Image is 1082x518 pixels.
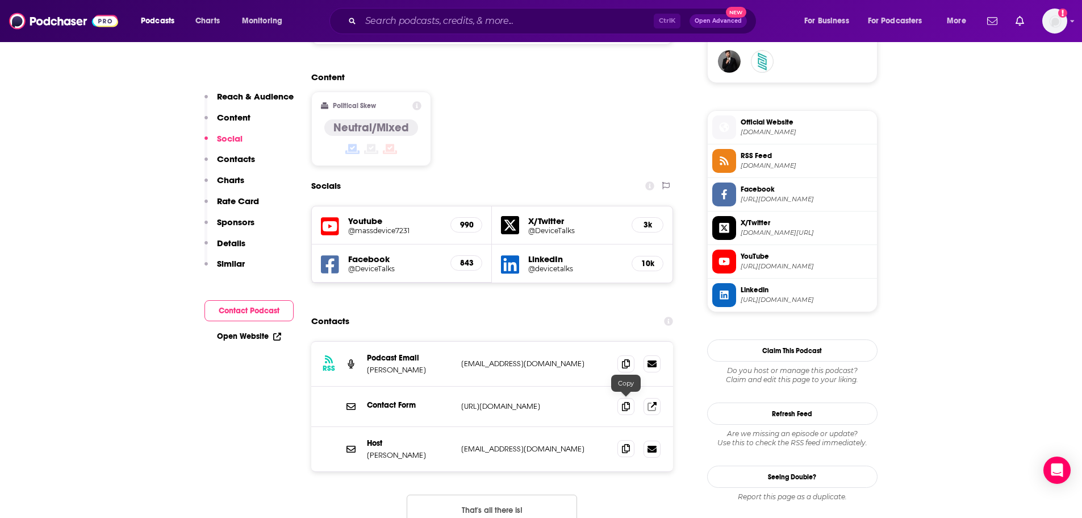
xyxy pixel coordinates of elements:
div: Report this page as a duplicate. [707,492,878,502]
p: Contact Form [367,400,452,410]
span: For Podcasters [868,13,922,29]
button: Social [204,133,243,154]
button: Show profile menu [1042,9,1067,34]
img: laurenglaza [751,50,774,73]
button: Sponsors [204,217,254,238]
span: More [947,13,966,29]
span: Official Website [741,117,872,127]
span: Charts [195,13,220,29]
button: open menu [860,12,939,30]
a: Seeing Double? [707,466,878,488]
h5: 843 [460,258,473,268]
span: Monitoring [242,13,282,29]
a: @devicetalks [528,264,623,273]
button: open menu [133,12,189,30]
img: Podchaser - Follow, Share and Rate Podcasts [9,10,118,32]
h2: Political Skew [333,102,376,110]
h5: Facebook [348,254,442,264]
span: https://www.youtube.com/@massdevice7231 [741,262,872,271]
button: Details [204,238,245,259]
p: [PERSON_NAME] [367,450,452,460]
input: Search podcasts, credits, & more... [361,12,654,30]
span: Linkedin [741,285,872,295]
h5: LinkedIn [528,254,623,264]
p: [URL][DOMAIN_NAME] [461,401,609,411]
button: Refresh Feed [707,403,878,425]
p: Host [367,438,452,448]
svg: Add a profile image [1058,9,1067,18]
div: Copy [611,375,641,392]
span: YouTube [741,251,872,262]
h5: @massdevice7231 [348,226,442,235]
a: RSS Feed[DOMAIN_NAME] [712,149,872,173]
p: Social [217,133,243,144]
img: User Profile [1042,9,1067,34]
h5: 3k [641,220,654,230]
h5: X/Twitter [528,216,623,226]
h5: 990 [460,220,473,230]
p: Charts [217,175,244,185]
a: Official Website[DOMAIN_NAME] [712,115,872,139]
p: Sponsors [217,217,254,227]
span: https://www.facebook.com/DeviceTalks [741,195,872,204]
h5: 10k [641,259,654,268]
h2: Content [311,72,665,82]
a: JohirMia [718,50,741,73]
button: Reach & Audience [204,91,294,112]
a: Open Website [217,331,281,341]
span: RSS Feed [741,151,872,161]
span: Ctrl K [654,14,680,28]
div: Search podcasts, credits, & more... [340,8,767,34]
h2: Socials [311,175,341,197]
button: Charts [204,175,244,196]
a: Show notifications dropdown [983,11,1002,31]
button: Contacts [204,154,255,175]
p: Similar [217,258,245,269]
span: For Business [804,13,849,29]
p: Rate Card [217,196,259,206]
span: New [726,7,746,18]
h3: RSS [323,364,335,373]
h5: Youtube [348,216,442,226]
a: @DeviceTalks [528,226,623,235]
p: Podcast Email [367,353,452,363]
a: Charts [188,12,227,30]
span: Facebook [741,184,872,194]
a: Facebook[URL][DOMAIN_NAME] [712,183,872,206]
p: Content [217,112,250,123]
span: feeds.castos.com [741,161,872,170]
button: Claim This Podcast [707,339,878,362]
p: [EMAIL_ADDRESS][DOMAIN_NAME] [461,359,609,368]
span: Logged in as rachellerussopr [1042,9,1067,34]
div: Claim and edit this page to your liking. [707,366,878,384]
button: open menu [796,12,863,30]
span: Do you host or manage this podcast? [707,366,878,375]
a: X/Twitter[DOMAIN_NAME][URL] [712,216,872,240]
a: @DeviceTalks [348,264,442,273]
div: Open Intercom Messenger [1043,457,1071,484]
span: twitter.com/DeviceTalks [741,229,872,237]
a: Linkedin[URL][DOMAIN_NAME] [712,283,872,307]
p: Details [217,238,245,248]
h2: Contacts [311,310,349,332]
button: open menu [234,12,297,30]
span: Podcasts [141,13,174,29]
div: Are we missing an episode or update? Use this to check the RSS feed immediately. [707,429,878,447]
a: YouTube[URL][DOMAIN_NAME] [712,250,872,273]
button: Contact Podcast [204,300,294,321]
h4: Neutral/Mixed [333,121,409,135]
button: Rate Card [204,196,259,217]
button: Open AdvancedNew [690,14,747,28]
span: Open Advanced [695,18,742,24]
p: [PERSON_NAME] [367,365,452,375]
span: https://www.linkedin.com/company/devicetalks [741,296,872,304]
span: X/Twitter [741,218,872,228]
p: Contacts [217,154,255,164]
p: [EMAIL_ADDRESS][DOMAIN_NAME] [461,444,609,454]
p: Reach & Audience [217,91,294,102]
